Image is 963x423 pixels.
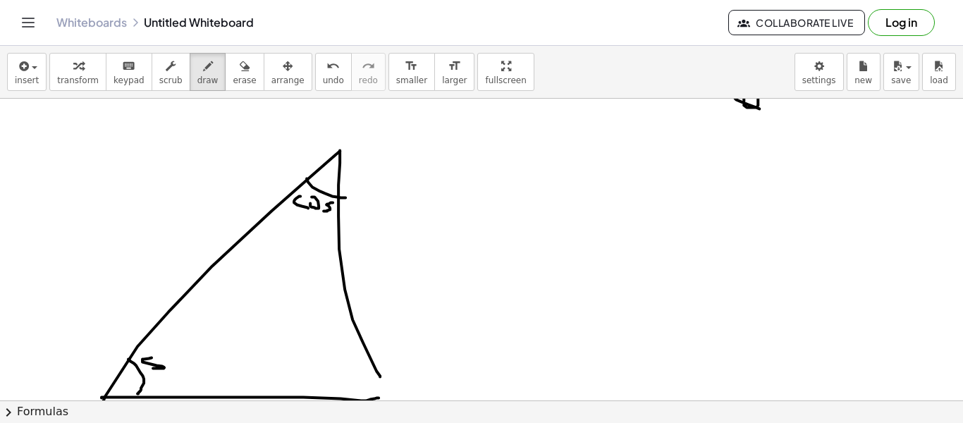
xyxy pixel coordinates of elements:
[922,53,956,91] button: load
[49,53,106,91] button: transform
[225,53,264,91] button: erase
[891,75,911,85] span: save
[868,9,935,36] button: Log in
[114,75,145,85] span: keypad
[15,75,39,85] span: insert
[57,75,99,85] span: transform
[351,53,386,91] button: redoredo
[56,16,127,30] a: Whiteboards
[197,75,219,85] span: draw
[271,75,305,85] span: arrange
[323,75,344,85] span: undo
[264,53,312,91] button: arrange
[405,58,418,75] i: format_size
[152,53,190,91] button: scrub
[106,53,152,91] button: keyboardkeypad
[388,53,435,91] button: format_sizesmaller
[434,53,474,91] button: format_sizelarger
[854,75,872,85] span: new
[930,75,948,85] span: load
[122,58,135,75] i: keyboard
[485,75,526,85] span: fullscreen
[159,75,183,85] span: scrub
[233,75,256,85] span: erase
[190,53,226,91] button: draw
[359,75,378,85] span: redo
[477,53,534,91] button: fullscreen
[847,53,881,91] button: new
[442,75,467,85] span: larger
[448,58,461,75] i: format_size
[802,75,836,85] span: settings
[326,58,340,75] i: undo
[315,53,352,91] button: undoundo
[396,75,427,85] span: smaller
[17,11,39,34] button: Toggle navigation
[883,53,919,91] button: save
[728,10,865,35] button: Collaborate Live
[740,16,853,29] span: Collaborate Live
[362,58,375,75] i: redo
[795,53,844,91] button: settings
[7,53,47,91] button: insert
